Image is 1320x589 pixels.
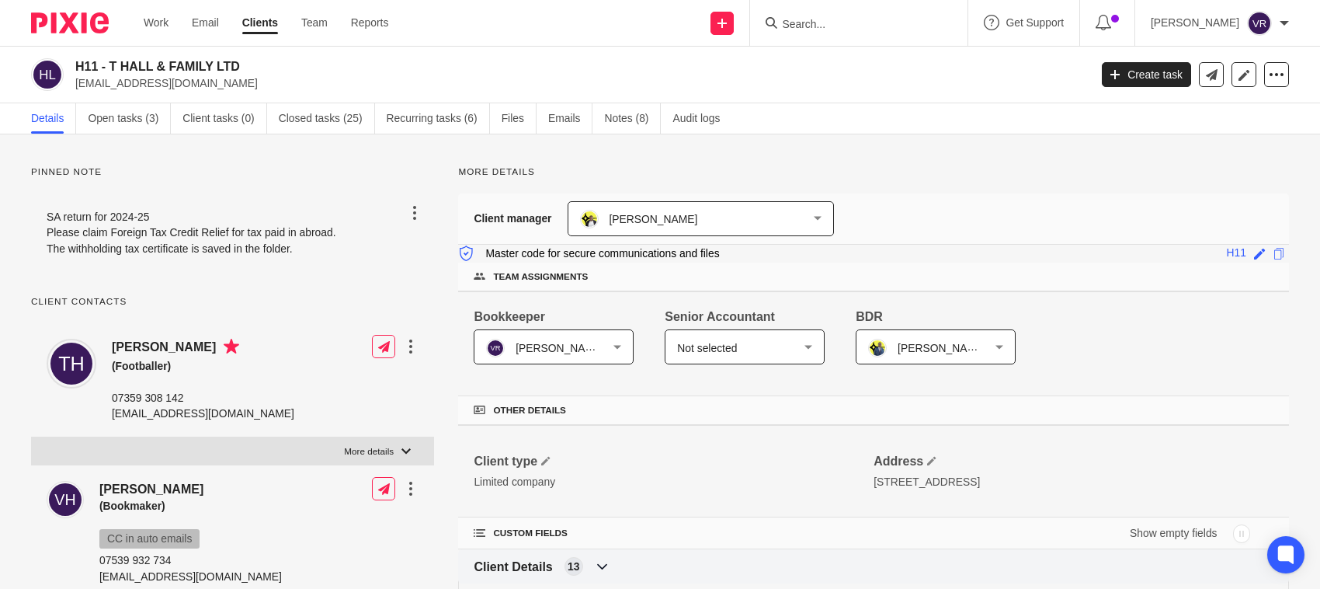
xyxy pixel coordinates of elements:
[516,358,601,369] span: [PERSON_NAME]
[47,341,97,391] img: svg%3E
[670,103,730,134] a: Audit logs
[665,326,774,339] span: Senior Accountant
[1008,17,1068,28] span: Get Support
[100,493,277,509] h4: [PERSON_NAME]
[47,493,85,530] img: svg%3E
[471,254,738,270] p: Master code for secure communications and files
[874,469,1273,486] h4: Address
[1133,542,1222,557] label: Show empty fields
[31,12,109,33] img: Pixie
[494,420,564,433] span: Other details
[31,166,434,178] p: Pinned note
[89,103,171,134] a: Open tasks (3)
[868,354,887,373] img: Dennis-Starbridge.jpg
[75,75,1078,91] p: [EMAIL_ADDRESS][DOMAIN_NAME]
[474,211,553,227] h3: Client manager
[100,564,277,580] p: 07539 932 734
[113,341,290,361] h4: [PERSON_NAME]
[474,543,874,556] h4: CUSTOM FIELDS
[144,15,168,30] a: Work
[100,510,277,525] h5: (Bookmaker)
[300,15,325,30] a: Team
[494,287,586,299] span: Team assignments
[874,490,1273,506] p: [STREET_ADDRESS]
[192,15,217,30] a: Email
[897,358,982,369] span: [PERSON_NAME]
[31,58,64,91] img: svg%3E
[241,15,276,30] a: Clients
[1154,15,1239,30] p: [PERSON_NAME]
[856,326,881,339] span: BDR
[113,361,290,376] h5: (Footballer)
[1214,253,1234,271] div: H11
[474,326,546,339] span: Bookkeeper
[182,103,266,134] a: Client tasks (0)
[75,58,877,75] h2: H11 - T HALL & FAMILY LTD
[487,354,505,373] img: svg%3E
[610,214,695,225] span: [PERSON_NAME]
[474,490,874,506] p: Limited company
[678,358,741,369] span: Not selected
[221,341,236,357] i: Primary
[1247,11,1272,36] img: svg%3E
[341,448,393,460] p: More details
[385,103,488,134] a: Recurring tasks (6)
[113,408,290,423] p: [EMAIL_ADDRESS][DOMAIN_NAME]
[783,19,923,33] input: Search
[113,392,290,408] p: 07359 308 142
[349,15,387,30] a: Reports
[581,210,599,228] img: Carine-Starbridge.jpg
[31,103,77,134] a: Details
[602,103,658,134] a: Notes (8)
[1101,62,1191,87] a: Create task
[100,541,200,560] p: CC in auto emails
[458,166,1289,178] p: More details
[500,103,535,134] a: Files
[278,103,373,134] a: Closed tasks (25)
[31,297,434,309] p: Client contacts
[547,103,590,134] a: Emails
[474,469,874,486] h4: Client type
